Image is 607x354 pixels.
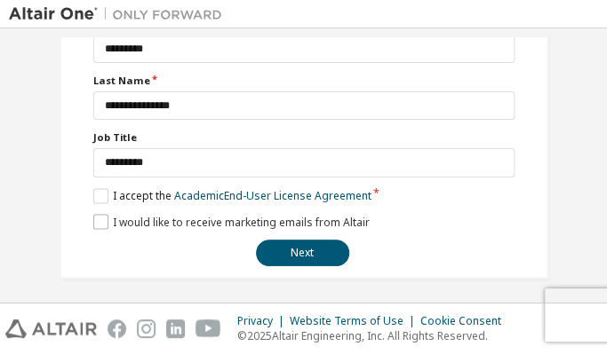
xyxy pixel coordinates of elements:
img: altair_logo.svg [5,319,97,338]
a: Academic End-User License Agreement [174,188,371,203]
img: youtube.svg [196,319,221,338]
label: Job Title [93,130,515,145]
img: Altair One [9,5,231,23]
label: I accept the [93,188,371,203]
div: Cookie Consent [420,314,512,328]
img: linkedin.svg [166,319,185,338]
div: Privacy [237,314,290,328]
p: © 2025 Altair Engineering, Inc. All Rights Reserved. [237,328,512,343]
div: Website Terms of Use [290,314,420,328]
img: instagram.svg [137,319,156,338]
label: I would like to receive marketing emails from Altair [93,214,370,229]
button: Next [256,240,349,266]
img: facebook.svg [108,319,126,338]
label: Last Name [93,74,515,88]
